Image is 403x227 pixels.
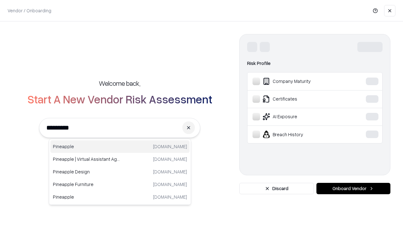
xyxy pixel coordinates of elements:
[8,7,51,14] p: Vendor / Onboarding
[53,143,120,150] p: Pineapple
[27,93,212,105] h2: Start A New Vendor Risk Assessment
[253,131,347,138] div: Breach History
[153,156,187,162] p: [DOMAIN_NAME]
[239,183,314,194] button: Discard
[247,60,383,67] div: Risk Profile
[153,181,187,188] p: [DOMAIN_NAME]
[49,139,191,205] div: Suggestions
[153,143,187,150] p: [DOMAIN_NAME]
[53,168,120,175] p: Pineapple Design
[316,183,390,194] button: Onboard Vendor
[153,168,187,175] p: [DOMAIN_NAME]
[99,79,140,88] h5: Welcome back,
[53,194,120,200] p: Pineapple
[253,95,347,103] div: Certificates
[53,181,120,188] p: Pineapple Furniture
[253,113,347,120] div: AI Exposure
[53,156,120,162] p: Pineapple | Virtual Assistant Agency
[153,194,187,200] p: [DOMAIN_NAME]
[253,78,347,85] div: Company Maturity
